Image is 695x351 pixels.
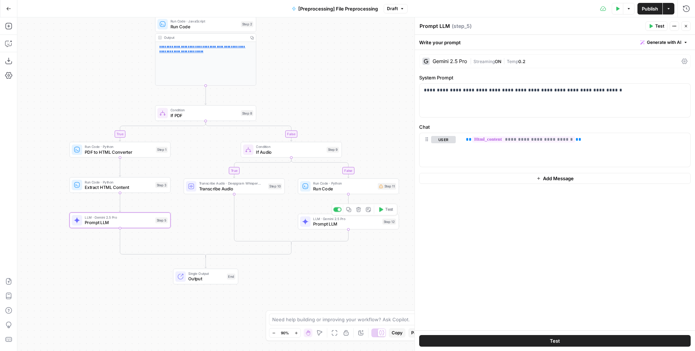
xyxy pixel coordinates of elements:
[389,328,405,338] button: Copy
[164,35,246,40] div: Output
[637,3,662,15] button: Publish
[550,337,560,344] span: Test
[156,147,168,153] div: Step 1
[85,215,152,220] span: LLM · Gemini 2.5 Pro
[85,219,152,226] span: Prompt LLM
[241,110,253,116] div: Step 8
[199,185,266,192] span: Transcribe Audio
[543,175,574,182] span: Add Message
[256,144,324,149] span: Condition
[387,5,398,12] span: Draft
[155,269,256,284] div: Single OutputOutputEnd
[415,35,695,50] div: Write your prompt
[501,57,507,65] span: |
[298,214,399,230] div: LLM · Gemini 2.5 ProPrompt LLMStep 12Test
[205,256,206,268] g: Edge from step_8-conditional-end to end
[392,330,403,336] span: Copy
[234,194,291,244] g: Edge from step_10 to step_9-conditional-end
[645,21,667,31] button: Test
[385,207,393,212] span: Test
[205,86,206,104] g: Edge from step_2 to step_8
[495,59,501,64] span: ON
[470,57,473,65] span: |
[241,142,342,157] div: ConditionIf AudioStep 9
[170,23,238,30] span: Run Code
[155,217,168,223] div: Step 5
[313,181,375,186] span: Run Code · Python
[119,121,206,141] g: Edge from step_8 to step_1
[155,105,256,121] div: ConditionIf PDFStep 8
[327,147,339,153] div: Step 9
[281,330,289,336] span: 90%
[313,216,380,221] span: LLM · Gemini 2.5 Pro
[419,173,691,184] button: Add Message
[298,178,399,194] div: Run Code · PythonRun CodeStep 11
[313,185,375,192] span: Run Code
[419,74,691,81] label: System Prompt
[298,5,378,12] span: [Preprocessing] File Preprocessing
[188,276,224,282] span: Output
[419,123,691,131] label: Chat
[155,182,168,188] div: Step 3
[473,59,495,64] span: Streaming
[647,39,681,46] span: Generate with AI
[170,108,238,113] span: Condition
[433,59,467,64] div: Gemini 2.5 Pro
[188,271,224,276] span: Single Output
[642,5,658,12] span: Publish
[199,181,266,186] span: Transcribe Audio · Deepgram Whisper Large
[69,142,170,157] div: Run Code · PythonPDF to HTML ConverterStep 1
[420,133,456,166] div: user
[452,22,472,30] span: ( step_5 )
[313,220,380,227] span: Prompt LLM
[227,273,235,279] div: End
[420,22,450,30] textarea: Prompt LLM
[85,149,153,155] span: PDF to HTML Converter
[241,21,253,27] div: Step 2
[85,184,152,190] span: Extract HTML Content
[291,230,349,244] g: Edge from step_12 to step_9-conditional-end
[375,205,396,214] button: Test
[206,243,291,258] g: Edge from step_9-conditional-end to step_8-conditional-end
[256,149,324,155] span: If Audio
[419,335,691,347] button: Test
[69,177,170,193] div: Run Code · PythonExtract HTML ContentStep 3
[287,3,382,15] button: [Preprocessing] File Preprocessing
[431,136,456,143] button: user
[85,144,153,149] span: Run Code · Python
[268,183,282,189] div: Step 10
[233,157,291,178] g: Edge from step_9 to step_10
[170,18,238,24] span: Run Code · JavaScript
[637,38,691,47] button: Generate with AI
[382,219,396,224] div: Step 12
[206,121,292,141] g: Edge from step_8 to step_9
[170,112,238,119] span: If PDF
[85,179,152,185] span: Run Code · Python
[291,157,349,178] g: Edge from step_9 to step_11
[120,228,206,257] g: Edge from step_5 to step_8-conditional-end
[378,183,396,190] div: Step 11
[507,59,518,64] span: Temp
[384,4,408,13] button: Draft
[408,328,426,338] button: Paste
[655,23,664,29] span: Test
[119,157,121,176] g: Edge from step_1 to step_3
[184,178,285,194] div: Transcribe Audio · Deepgram Whisper LargeTranscribe AudioStep 10
[119,193,121,212] g: Edge from step_3 to step_5
[69,212,170,228] div: LLM · Gemini 2.5 ProPrompt LLMStep 5
[518,59,525,64] span: 0.2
